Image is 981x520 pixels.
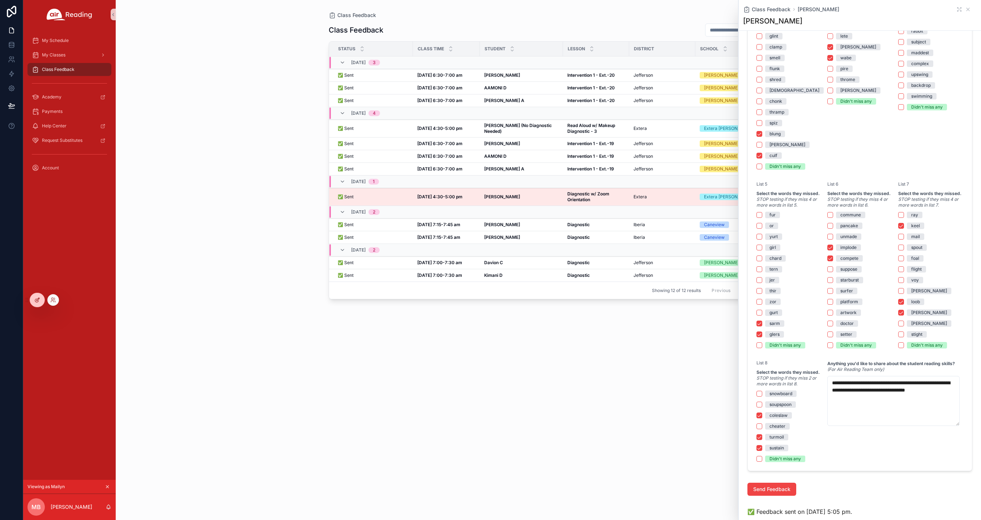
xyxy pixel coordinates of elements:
span: Jefferson [634,153,653,159]
a: [DATE] 6:30-7:00 am [417,166,475,172]
a: Intervention 1 - Ext.-20 [567,98,625,103]
a: Intervention 1 - Ext.-20 [567,72,625,78]
h1: Class Feedback [329,25,383,35]
strong: [PERSON_NAME] (No Diagnostic Needed) [484,123,553,134]
strong: [DATE] 6:30-7:00 am [417,141,462,146]
div: [PERSON_NAME] [911,309,947,316]
a: Class Feedback [743,6,790,13]
div: throme [840,76,855,83]
span: Request Substitutes [42,138,82,143]
a: Extera [634,126,691,131]
span: Class Feedback [337,12,376,19]
div: Didn't miss any [769,342,801,348]
a: Caneview [700,221,780,228]
a: [PERSON_NAME] [484,222,559,228]
span: Jefferson [634,272,653,278]
div: mail [911,233,920,240]
strong: [DATE] 7:15-7:45 am [417,234,460,240]
span: ✅ Feedback sent on [DATE] 5:05 pm. [747,507,852,516]
span: Class Feedback [752,6,790,13]
div: maddest [911,50,929,56]
strong: [DATE] 6:30-7:00 am [417,72,462,78]
div: 2 [373,247,375,253]
span: Extera [634,126,647,131]
a: [DATE] 6:30-7:00 am [417,153,475,159]
div: Didn't miss any [911,104,943,110]
button: Send Feedback [747,483,796,496]
div: [PERSON_NAME] [769,141,805,148]
strong: Intervention 1 - Ext.-20 [567,98,615,103]
a: My Schedule [27,34,111,47]
div: turmoil [769,434,784,440]
div: glers [769,331,780,338]
strong: [PERSON_NAME] [484,222,520,227]
div: clamp [769,44,782,50]
strong: [DATE] 4:30-5:00 pm [417,126,462,131]
strong: Diagnostic [567,272,590,278]
div: Didn't miss any [911,342,943,348]
a: [DATE] 6:30-7:00 am [417,141,475,147]
a: [PERSON_NAME] [700,140,780,147]
div: glint [769,33,778,39]
a: Payments [27,105,111,118]
a: Jefferson [634,153,691,159]
a: Extera [PERSON_NAME] [700,125,780,132]
strong: [PERSON_NAME] [484,72,520,78]
a: ✅ Sent [338,72,409,78]
span: ✅ Sent [338,194,354,200]
a: ✅ Sent [338,234,409,240]
span: Academy [42,94,61,100]
strong: [PERSON_NAME] A [484,98,524,103]
a: [PERSON_NAME] [798,6,839,13]
span: ✅ Sent [338,153,354,159]
div: [PERSON_NAME] [840,44,876,50]
div: tern [769,266,778,272]
div: 2 [373,209,375,215]
a: [PERSON_NAME] [484,194,559,200]
a: Diagnostic w/ Zoom Orientation [567,191,625,203]
a: Davion C [484,260,559,266]
a: Diagnostic [567,234,625,240]
a: Jefferson [634,141,691,147]
div: girl [769,244,776,251]
div: sarm [769,320,780,327]
div: 1 [373,179,375,185]
span: Payments [42,109,63,114]
div: loob [911,299,920,305]
a: Intervention 1 - Ext.-19 [567,166,625,172]
div: chard [769,255,781,262]
div: 4 [373,110,376,116]
span: Jefferson [634,72,653,78]
a: ✅ Sent [338,272,409,278]
span: [DATE] [351,110,366,116]
em: STOP testing if they miss 4 or more words in list 5. [756,196,817,208]
div: [DEMOGRAPHIC_DATA] [769,87,819,94]
a: ✅ Sent [338,153,409,159]
strong: [DATE] 6:30-7:00 am [417,98,462,103]
a: Jefferson [634,85,691,91]
strong: [DATE] 7:00-7:30 am [417,272,462,278]
a: Caneview [700,234,780,241]
a: [PERSON_NAME] [700,97,780,104]
span: Account [42,165,59,171]
div: suppose [840,266,857,272]
div: zor [769,299,776,305]
a: [PERSON_NAME] [700,259,780,266]
span: ✅ Sent [338,272,354,278]
div: snowboard [769,390,792,397]
div: complex [911,60,929,67]
div: rabbit [911,28,923,34]
strong: Intervention 1 - Ext.-20 [567,85,615,90]
a: Academy [27,90,111,103]
div: starburst [840,277,859,283]
a: [PERSON_NAME] [700,272,780,279]
div: sustain [769,445,784,451]
a: [DATE] 6:30-7:00 am [417,98,475,103]
div: backdrop [911,82,931,89]
a: [PERSON_NAME] [484,234,559,240]
span: Jefferson [634,85,653,91]
a: Read Aloud w/ Makeup Diagnostic - 3 [567,123,625,134]
div: flight [911,266,922,272]
div: [PERSON_NAME] [704,97,739,104]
